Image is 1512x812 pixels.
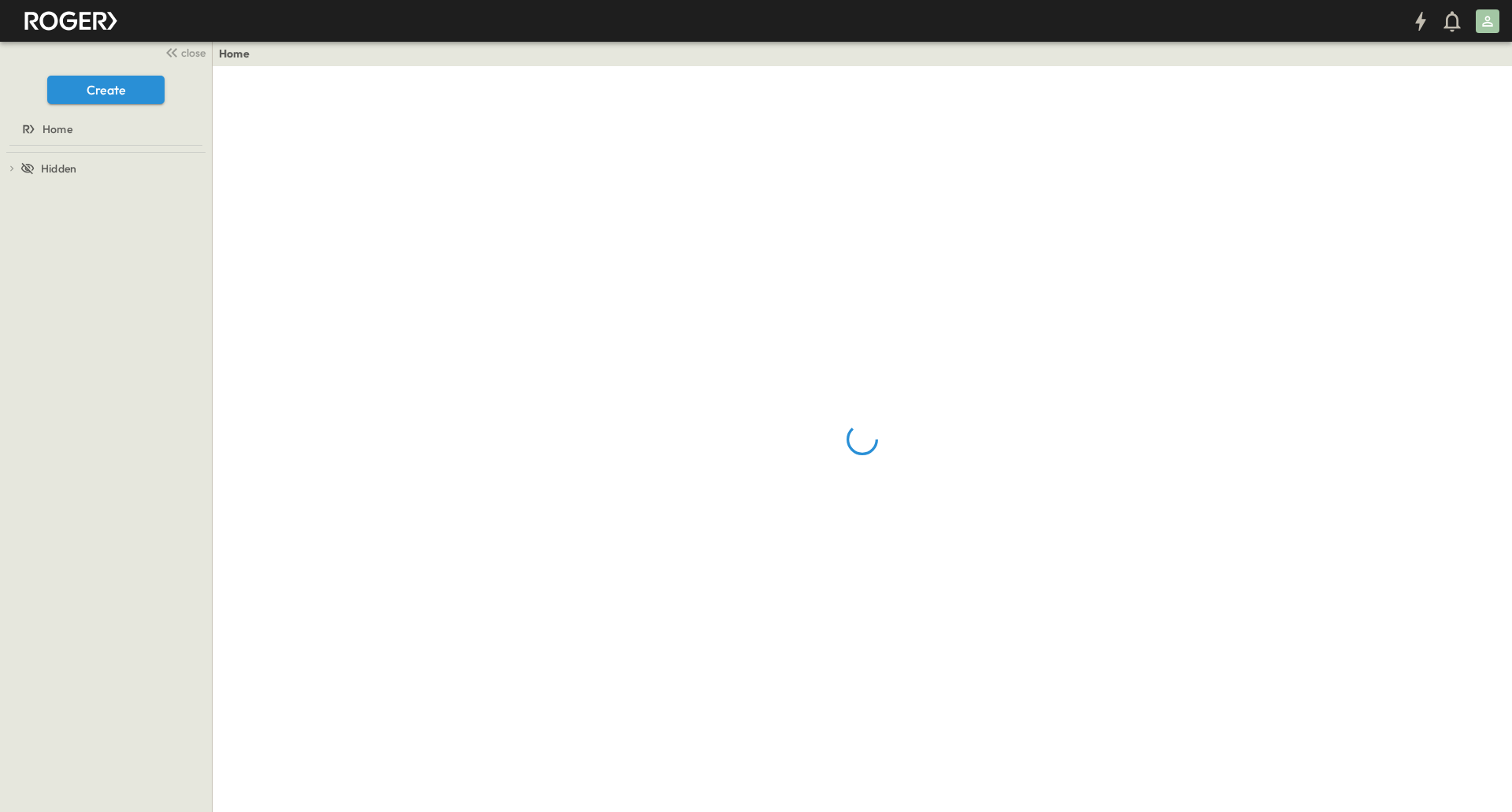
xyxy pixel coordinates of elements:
button: Create [47,76,165,104]
span: close [181,45,206,61]
span: Home [43,121,72,137]
a: Home [219,46,250,61]
button: close [158,41,209,63]
a: Home [3,118,206,140]
span: Hidden [41,161,76,176]
nav: breadcrumbs [219,46,259,61]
